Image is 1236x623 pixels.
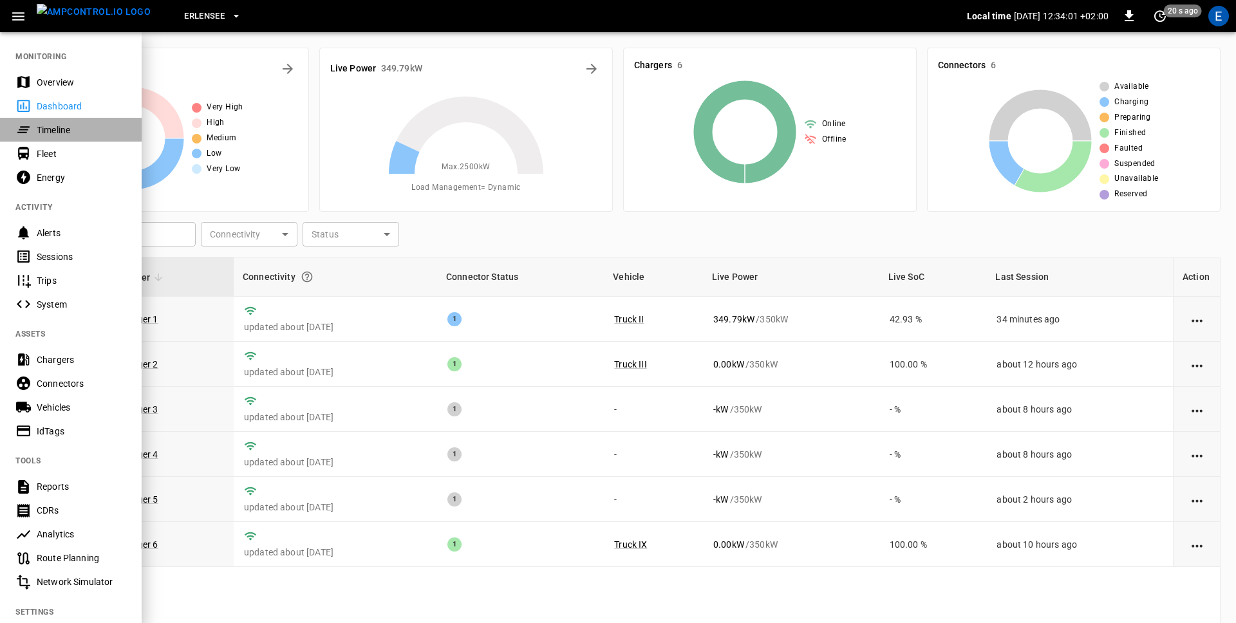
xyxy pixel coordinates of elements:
[37,528,126,541] div: Analytics
[37,274,126,287] div: Trips
[967,10,1011,23] p: Local time
[1150,6,1170,26] button: set refresh interval
[37,171,126,184] div: Energy
[37,76,126,89] div: Overview
[37,298,126,311] div: System
[37,377,126,390] div: Connectors
[37,124,126,136] div: Timeline
[37,100,126,113] div: Dashboard
[37,552,126,564] div: Route Planning
[37,575,126,588] div: Network Simulator
[1164,5,1202,17] span: 20 s ago
[37,250,126,263] div: Sessions
[184,9,225,24] span: Erlensee
[37,147,126,160] div: Fleet
[37,504,126,517] div: CDRs
[1014,10,1109,23] p: [DATE] 12:34:01 +02:00
[37,4,151,20] img: ampcontrol.io logo
[1208,6,1229,26] div: profile-icon
[37,425,126,438] div: IdTags
[37,353,126,366] div: Chargers
[37,401,126,414] div: Vehicles
[37,227,126,239] div: Alerts
[37,480,126,493] div: Reports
